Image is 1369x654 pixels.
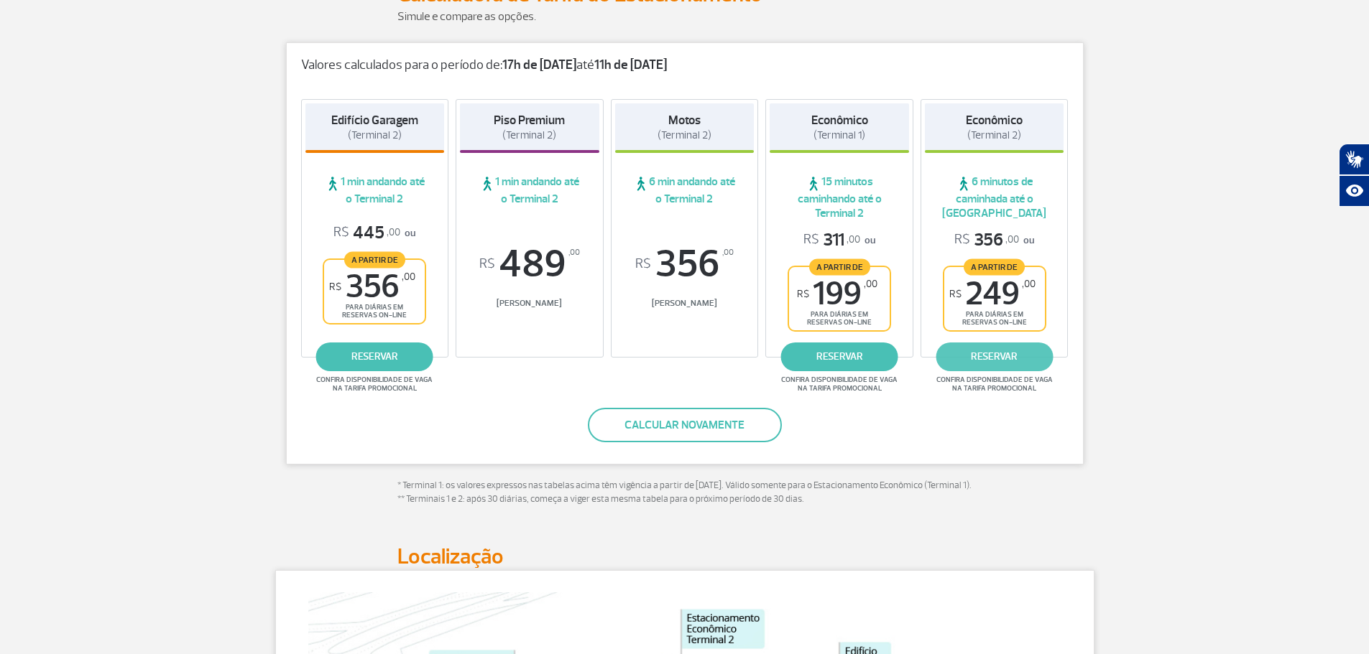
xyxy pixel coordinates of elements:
[588,408,782,442] button: Calcular novamente
[949,288,962,300] sup: R$
[803,229,860,251] span: 311
[949,278,1036,310] span: 249
[329,281,341,293] sup: R$
[811,113,868,128] strong: Econômico
[594,57,667,73] strong: 11h de [DATE]
[864,278,877,290] sup: ,00
[1339,144,1369,175] button: Abrir tradutor de língua de sinais.
[809,258,870,275] span: A partir de
[314,375,435,393] span: Confira disponibilidade de vaga na tarifa promocional
[967,129,1021,142] span: (Terminal 2)
[668,113,701,128] strong: Motos
[925,174,1064,220] span: 6 minutos de caminhada até o [GEOGRAPHIC_DATA]
[460,174,599,206] span: 1 min andando até o Terminal 2
[397,543,972,570] h2: Localização
[333,222,400,244] span: 445
[615,298,755,309] span: [PERSON_NAME]
[301,57,1069,73] p: Valores calculados para o período de: até
[568,245,580,261] sup: ,00
[460,245,599,284] span: 489
[658,129,711,142] span: (Terminal 2)
[402,271,415,283] sup: ,00
[329,271,415,303] span: 356
[954,229,1019,251] span: 356
[936,342,1053,371] a: reservar
[1022,278,1036,290] sup: ,00
[781,342,898,371] a: reservar
[635,256,651,272] sup: R$
[316,342,433,371] a: reservar
[1339,175,1369,207] button: Abrir recursos assistivos.
[954,229,1034,251] p: ou
[460,298,599,309] span: [PERSON_NAME]
[615,174,755,206] span: 6 min andando até o Terminal 2
[397,8,972,25] p: Simule e compare as opções.
[344,251,405,268] span: A partir de
[934,375,1055,393] span: Confira disponibilidade de vaga na tarifa promocional
[333,222,415,244] p: ou
[615,245,755,284] span: 356
[494,113,565,128] strong: Piso Premium
[957,310,1033,327] span: para diárias em reservas on-line
[797,278,877,310] span: 199
[336,303,412,319] span: para diárias em reservas on-line
[1339,144,1369,207] div: Plugin de acessibilidade da Hand Talk.
[801,310,877,327] span: para diárias em reservas on-line
[331,113,418,128] strong: Edifício Garagem
[803,229,875,251] p: ou
[797,288,809,300] sup: R$
[722,245,734,261] sup: ,00
[348,129,402,142] span: (Terminal 2)
[305,174,445,206] span: 1 min andando até o Terminal 2
[964,258,1025,275] span: A partir de
[813,129,865,142] span: (Terminal 1)
[966,113,1023,128] strong: Econômico
[502,57,576,73] strong: 17h de [DATE]
[502,129,556,142] span: (Terminal 2)
[397,479,972,507] p: * Terminal 1: os valores expressos nas tabelas acima têm vigência a partir de [DATE]. Válido some...
[779,375,900,393] span: Confira disponibilidade de vaga na tarifa promocional
[479,256,495,272] sup: R$
[770,174,909,220] span: 15 minutos caminhando até o Terminal 2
